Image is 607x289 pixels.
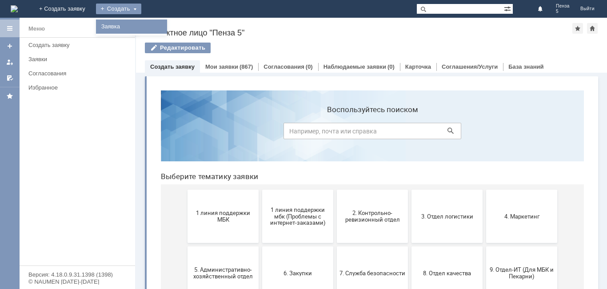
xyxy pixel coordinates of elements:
[130,39,307,56] input: Например, почта или справка
[387,63,395,70] div: (0)
[3,39,17,53] a: Создать заявку
[186,186,252,193] span: 7. Служба безопасности
[335,183,401,196] span: 9. Отдел-ИТ (Для МБК и Пекарни)
[111,243,177,250] span: Отдел ИТ (1С)
[587,23,598,34] div: Сделать домашней страницей
[240,63,253,70] div: (867)
[332,106,403,160] button: 4. Маркетинг
[108,220,180,273] button: Отдел ИТ (1С)
[7,89,430,98] header: Выберите тематику заявки
[98,21,165,32] a: Заявка
[183,163,254,216] button: 7. Служба безопасности
[34,220,105,273] button: Бухгалтерия (для мбк)
[25,52,133,66] a: Заявки
[28,272,126,277] div: Версия: 4.18.0.9.31.1398 (1398)
[28,70,130,77] div: Согласования
[28,279,126,285] div: © NAUMEN [DATE]-[DATE]
[25,66,133,80] a: Согласования
[145,28,572,37] div: Контактное лицо "Пенза 5"
[150,63,195,70] a: Создать заявку
[508,63,543,70] a: База знаний
[335,243,401,250] span: Финансовый отдел
[306,63,313,70] div: (0)
[34,163,105,216] button: 5. Административно-хозяйственный отдел
[442,63,498,70] a: Соглашения/Услуги
[28,56,130,62] div: Заявки
[28,23,45,34] div: Меню
[335,129,401,136] span: 4. Маркетинг
[25,38,133,52] a: Создать заявку
[28,42,130,48] div: Создать заявку
[572,23,583,34] div: Добавить в избранное
[258,163,329,216] button: 8. Отдел качества
[130,22,307,31] label: Воспользуйтесь поиском
[34,106,105,160] button: 1 линия поддержки МБК
[36,243,102,250] span: Бухгалтерия (для мбк)
[11,5,18,12] img: logo
[183,106,254,160] button: 2. Контрольно-ревизионный отдел
[11,5,18,12] a: Перейти на домашнюю страницу
[258,106,329,160] button: 3. Отдел логистики
[332,163,403,216] button: 9. Отдел-ИТ (Для МБК и Пекарни)
[3,55,17,69] a: Мои заявки
[28,84,120,91] div: Избранное
[405,63,431,70] a: Карточка
[36,183,102,196] span: 5. Административно-хозяйственный отдел
[556,4,570,9] span: Пенза
[205,63,238,70] a: Мои заявки
[258,220,329,273] button: Отдел-ИТ (Офис)
[108,106,180,160] button: 1 линия поддержки мбк (Проблемы с интернет-заказами)
[556,9,570,14] span: 5
[183,220,254,273] button: Отдел-ИТ (Битрикс24 и CRM)
[504,4,513,12] span: Расширенный поиск
[111,123,177,143] span: 1 линия поддержки мбк (Проблемы с интернет-заказами)
[260,243,326,250] span: Отдел-ИТ (Офис)
[332,220,403,273] button: Финансовый отдел
[111,186,177,193] span: 6. Закупки
[108,163,180,216] button: 6. Закупки
[260,186,326,193] span: 8. Отдел качества
[323,63,386,70] a: Наблюдаемые заявки
[3,71,17,85] a: Мои согласования
[186,126,252,140] span: 2. Контрольно-ревизионный отдел
[36,126,102,140] span: 1 линия поддержки МБК
[186,240,252,253] span: Отдел-ИТ (Битрикс24 и CRM)
[264,63,304,70] a: Согласования
[260,129,326,136] span: 3. Отдел логистики
[96,4,141,14] div: Создать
